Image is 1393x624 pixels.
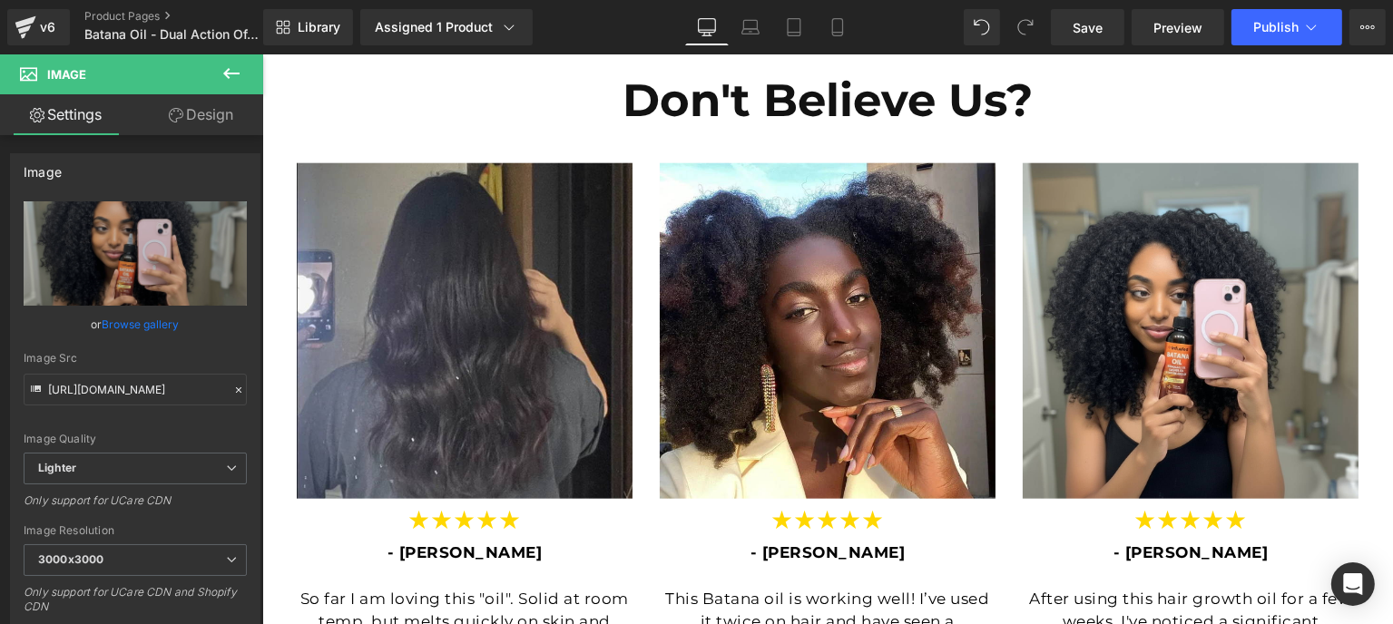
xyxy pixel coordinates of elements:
[125,489,280,507] span: - [PERSON_NAME]
[1253,20,1299,34] span: Publish
[816,9,859,45] a: Mobile
[375,18,518,36] div: Assigned 1 Product
[1153,18,1202,37] span: Preview
[685,9,729,45] a: Desktop
[24,352,247,365] div: Image Src
[964,9,1000,45] button: Undo
[397,449,733,482] p: ★★★★★
[24,374,247,405] input: Link
[263,9,353,45] a: New Library
[729,9,772,45] a: Laptop
[772,9,816,45] a: Tablet
[1231,9,1342,45] button: Publish
[103,308,180,340] a: Browse gallery
[24,433,247,445] div: Image Quality
[34,19,1096,73] h1: Don't Believe Us?
[1073,18,1103,37] span: Save
[1007,9,1044,45] button: Redo
[760,449,1096,482] p: ★★★★★
[24,154,62,180] div: Image
[7,9,70,45] a: v6
[84,27,259,42] span: Batana Oil - Dual Action Offer 1
[1132,9,1224,45] a: Preview
[851,489,1006,507] span: - [PERSON_NAME]
[84,9,293,24] a: Product Pages
[1331,562,1375,606] div: Open Intercom Messenger
[47,67,86,82] span: Image
[24,524,247,537] div: Image Resolution
[1349,9,1386,45] button: More
[38,461,76,474] b: Lighter
[34,449,370,482] p: ★★★★★
[24,493,247,520] div: Only support for UCare CDN
[38,552,103,566] b: 3000x3000
[488,489,643,507] span: - [PERSON_NAME]
[36,15,59,39] div: v6
[298,19,340,35] span: Library
[24,315,247,334] div: or
[135,94,267,135] a: Design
